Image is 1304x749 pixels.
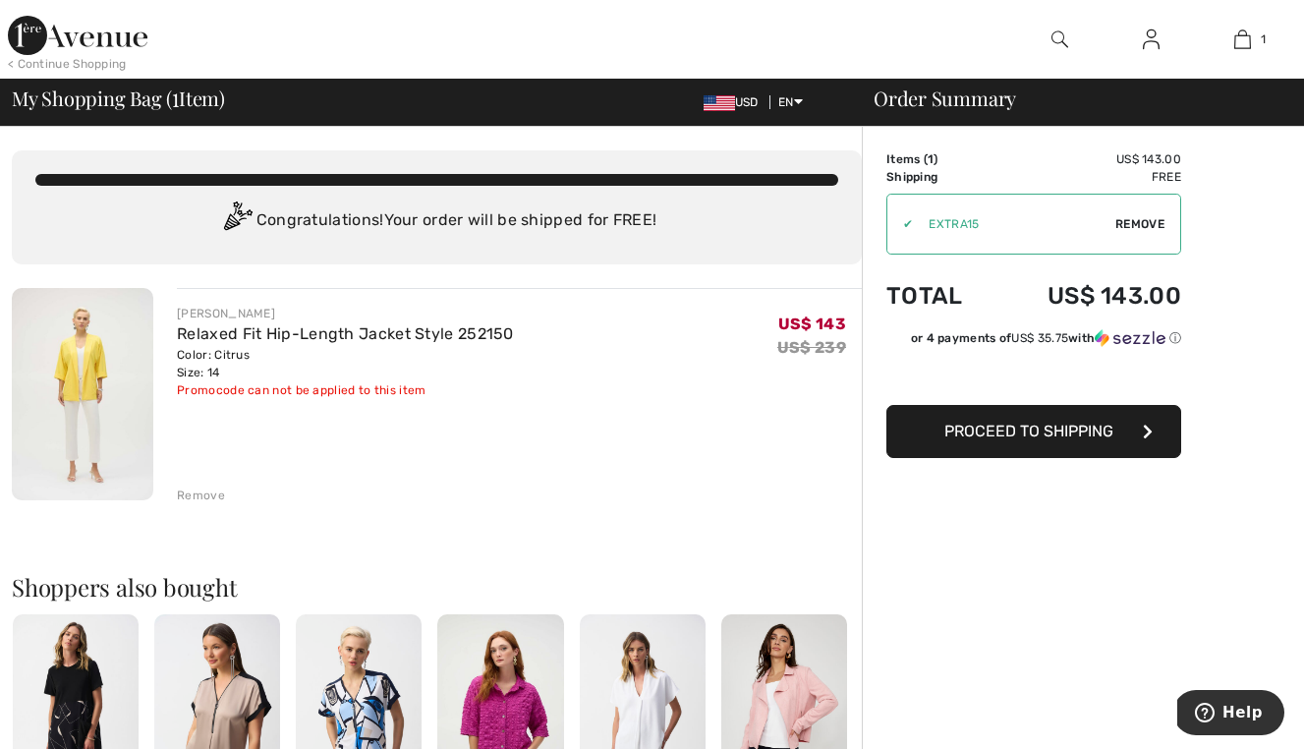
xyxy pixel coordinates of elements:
[886,150,993,168] td: Items ( )
[850,88,1292,108] div: Order Summary
[12,88,225,108] span: My Shopping Bag ( Item)
[704,95,766,109] span: USD
[177,324,514,343] a: Relaxed Fit Hip-Length Jacket Style 252150
[993,150,1181,168] td: US$ 143.00
[886,168,993,186] td: Shipping
[1143,28,1160,51] img: My Info
[1095,329,1165,347] img: Sezzle
[8,16,147,55] img: 1ère Avenue
[177,346,514,381] div: Color: Citrus Size: 14
[778,315,846,333] span: US$ 143
[1234,28,1251,51] img: My Bag
[217,202,256,241] img: Congratulation2.svg
[928,152,934,166] span: 1
[1177,690,1284,739] iframe: Opens a widget where you can find more information
[886,405,1181,458] button: Proceed to Shipping
[1198,28,1287,51] a: 1
[177,381,514,399] div: Promocode can not be applied to this item
[12,575,862,599] h2: Shoppers also bought
[886,354,1181,398] iframe: PayPal-paypal
[1051,28,1068,51] img: search the website
[172,84,179,109] span: 1
[887,215,913,233] div: ✔
[886,262,993,329] td: Total
[35,202,838,241] div: Congratulations! Your order will be shipped for FREE!
[944,422,1113,440] span: Proceed to Shipping
[777,338,846,357] s: US$ 239
[993,262,1181,329] td: US$ 143.00
[886,329,1181,354] div: or 4 payments ofUS$ 35.75withSezzle Click to learn more about Sezzle
[993,168,1181,186] td: Free
[1011,331,1068,345] span: US$ 35.75
[1261,30,1266,48] span: 1
[1127,28,1175,52] a: Sign In
[1115,215,1164,233] span: Remove
[177,487,225,504] div: Remove
[177,305,514,322] div: [PERSON_NAME]
[913,195,1115,254] input: Promo code
[778,95,803,109] span: EN
[8,55,127,73] div: < Continue Shopping
[911,329,1181,347] div: or 4 payments of with
[12,288,153,500] img: Relaxed Fit Hip-Length Jacket Style 252150
[704,95,735,111] img: US Dollar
